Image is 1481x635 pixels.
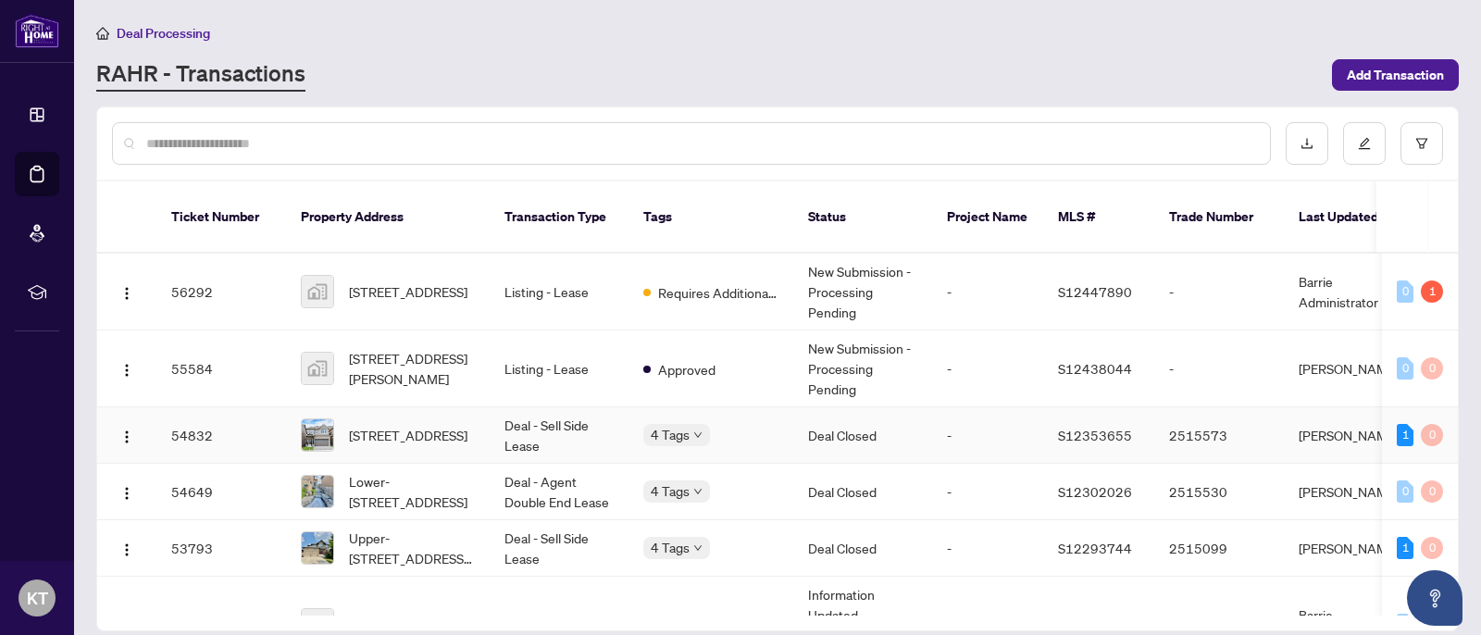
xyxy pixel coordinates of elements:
[793,330,932,407] td: New Submission - Processing Pending
[490,181,628,254] th: Transaction Type
[1284,520,1423,577] td: [PERSON_NAME]
[932,254,1043,330] td: -
[793,464,932,520] td: Deal Closed
[693,487,703,496] span: down
[1421,357,1443,380] div: 0
[1343,122,1386,165] button: edit
[1286,122,1328,165] button: download
[156,464,286,520] td: 54649
[1415,137,1428,150] span: filter
[1284,330,1423,407] td: [PERSON_NAME]
[112,277,142,306] button: Logo
[119,430,134,444] img: Logo
[651,424,690,445] span: 4 Tags
[1058,360,1132,377] span: S12438044
[932,464,1043,520] td: -
[1421,480,1443,503] div: 0
[1421,424,1443,446] div: 0
[156,407,286,464] td: 54832
[156,254,286,330] td: 56292
[1332,59,1459,91] button: Add Transaction
[658,359,716,380] span: Approved
[1058,427,1132,443] span: S12353655
[1154,520,1284,577] td: 2515099
[156,330,286,407] td: 55584
[1154,330,1284,407] td: -
[1397,537,1413,559] div: 1
[793,254,932,330] td: New Submission - Processing Pending
[1397,357,1413,380] div: 0
[932,520,1043,577] td: -
[932,181,1043,254] th: Project Name
[793,407,932,464] td: Deal Closed
[651,480,690,502] span: 4 Tags
[932,330,1043,407] td: -
[349,615,467,635] span: [STREET_ADDRESS]
[1154,464,1284,520] td: 2515530
[1397,424,1413,446] div: 1
[156,181,286,254] th: Ticket Number
[119,486,134,501] img: Logo
[302,476,333,507] img: thumbnail-img
[1043,181,1154,254] th: MLS #
[302,419,333,451] img: thumbnail-img
[27,585,48,611] span: KT
[112,354,142,383] button: Logo
[693,543,703,553] span: down
[349,528,475,568] span: Upper-[STREET_ADDRESS][PERSON_NAME]
[1058,283,1132,300] span: S12447890
[349,471,475,512] span: Lower-[STREET_ADDRESS]
[932,407,1043,464] td: -
[286,181,490,254] th: Property Address
[1284,464,1423,520] td: [PERSON_NAME]
[1301,137,1313,150] span: download
[119,363,134,378] img: Logo
[693,430,703,440] span: down
[119,542,134,557] img: Logo
[1154,254,1284,330] td: -
[1154,181,1284,254] th: Trade Number
[1284,407,1423,464] td: [PERSON_NAME]
[302,276,333,307] img: thumbnail-img
[1358,137,1371,150] span: edit
[119,286,134,301] img: Logo
[1421,280,1443,303] div: 1
[490,254,628,330] td: Listing - Lease
[1284,254,1423,330] td: Barrie Administrator
[117,25,210,42] span: Deal Processing
[793,520,932,577] td: Deal Closed
[1397,280,1413,303] div: 0
[1154,407,1284,464] td: 2515573
[96,58,305,92] a: RAHR - Transactions
[112,420,142,450] button: Logo
[302,532,333,564] img: thumbnail-img
[1400,122,1443,165] button: filter
[490,407,628,464] td: Deal - Sell Side Lease
[112,533,142,563] button: Logo
[349,348,475,389] span: [STREET_ADDRESS][PERSON_NAME]
[1397,480,1413,503] div: 0
[651,537,690,558] span: 4 Tags
[628,181,793,254] th: Tags
[658,282,778,303] span: Requires Additional Docs
[349,281,467,302] span: [STREET_ADDRESS]
[1407,570,1462,626] button: Open asap
[15,14,59,48] img: logo
[793,181,932,254] th: Status
[1058,540,1132,556] span: S12293744
[156,520,286,577] td: 53793
[112,477,142,506] button: Logo
[490,330,628,407] td: Listing - Lease
[490,464,628,520] td: Deal - Agent Double End Lease
[349,425,467,445] span: [STREET_ADDRESS]
[490,520,628,577] td: Deal - Sell Side Lease
[1421,537,1443,559] div: 0
[302,353,333,384] img: thumbnail-img
[1284,181,1423,254] th: Last Updated By
[1347,60,1444,90] span: Add Transaction
[96,27,109,40] span: home
[1058,483,1132,500] span: S12302026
